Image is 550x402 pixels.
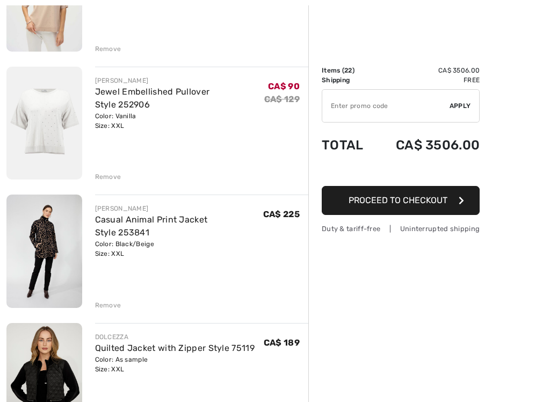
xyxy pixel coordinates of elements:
[6,67,82,180] img: Jewel Embellished Pullover Style 252906
[95,343,255,353] a: Quilted Jacket with Zipper Style 75119
[322,90,450,122] input: Promo code
[95,172,121,182] div: Remove
[95,87,210,110] a: Jewel Embellished Pullover Style 252906
[6,195,82,308] img: Casual Animal Print Jacket Style 253841
[263,209,300,219] span: CA$ 225
[95,332,255,342] div: DOLCEZZA
[374,66,480,75] td: CA$ 3506.00
[95,214,208,238] a: Casual Animal Print Jacket Style 253841
[450,101,471,111] span: Apply
[374,75,480,85] td: Free
[344,67,352,74] span: 22
[322,66,374,75] td: Items ( )
[95,300,121,310] div: Remove
[322,75,374,85] td: Shipping
[268,81,300,91] span: CA$ 90
[95,76,264,85] div: [PERSON_NAME]
[322,186,480,215] button: Proceed to Checkout
[349,195,447,205] span: Proceed to Checkout
[322,224,480,234] div: Duty & tariff-free | Uninterrupted shipping
[95,111,264,131] div: Color: Vanilla Size: XXL
[95,204,263,213] div: [PERSON_NAME]
[374,127,480,163] td: CA$ 3506.00
[95,239,263,259] div: Color: Black/Beige Size: XXL
[95,44,121,54] div: Remove
[264,338,300,348] span: CA$ 189
[322,163,480,182] iframe: PayPal-paypal
[264,94,300,104] s: CA$ 129
[322,127,374,163] td: Total
[95,355,255,374] div: Color: As sample Size: XXL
